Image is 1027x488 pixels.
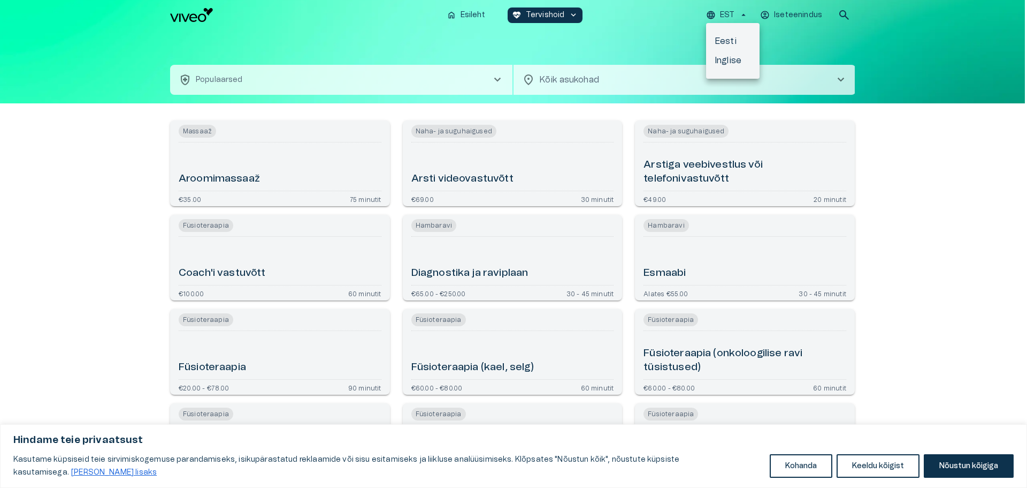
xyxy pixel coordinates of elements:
a: Loe lisaks [71,468,157,477]
li: Inglise [706,51,760,70]
p: Hindame teie privaatsust [13,434,1014,447]
span: Help [55,9,71,17]
button: Kohanda [770,454,832,478]
li: Eesti [706,32,760,51]
button: Nõustun kõigiga [924,454,1014,478]
p: Kasutame küpsiseid teie sirvimiskogemuse parandamiseks, isikupärastatud reklaamide või sisu esita... [13,453,762,479]
button: Keeldu kõigist [837,454,919,478]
